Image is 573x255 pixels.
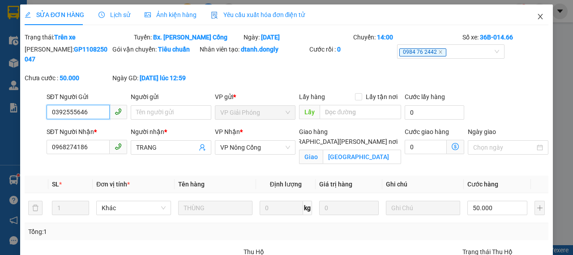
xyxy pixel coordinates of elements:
[382,176,464,193] th: Ghi chú
[528,4,553,30] button: Close
[275,137,401,147] span: [GEOGRAPHIC_DATA][PERSON_NAME] nơi
[96,181,130,188] span: Đơn vị tính
[462,32,549,42] div: Số xe:
[467,181,498,188] span: Cước hàng
[362,92,401,102] span: Lấy tận nơi
[54,34,76,41] b: Trên xe
[25,11,84,18] span: SỬA ĐƠN HÀNG
[473,143,535,152] input: Ngày giao
[47,127,127,137] div: SĐT Người Nhận
[112,73,198,83] div: Ngày GD:
[24,32,133,42] div: Trạng thái:
[303,201,312,215] span: kg
[98,12,105,18] span: clock-circle
[133,32,243,42] div: Tuyến:
[438,50,443,54] span: close
[145,12,151,18] span: picture
[243,32,352,42] div: Ngày:
[60,74,79,82] b: 50.000
[115,143,122,150] span: phone
[405,140,447,154] input: Cước giao hàng
[537,13,544,20] span: close
[211,12,218,19] img: icon
[386,201,460,215] input: Ghi Chú
[220,106,290,119] span: VP Giải Phóng
[399,48,446,56] span: 0984 76 2442
[299,105,320,119] span: Lấy
[131,127,211,137] div: Người nhận
[199,144,206,151] span: user-add
[215,92,295,102] div: VP gửi
[25,44,111,64] div: [PERSON_NAME]:
[309,44,395,54] div: Cước rồi :
[153,34,227,41] b: Bx. [PERSON_NAME] Cống
[299,93,325,100] span: Lấy hàng
[25,12,31,18] span: edit
[323,150,401,164] input: Giao tận nơi
[319,181,352,188] span: Giá trị hàng
[178,181,205,188] span: Tên hàng
[211,11,305,18] span: Yêu cầu xuất hóa đơn điện tử
[241,46,278,53] b: dtanh.dongly
[480,34,513,41] b: 36B-014.66
[215,128,240,135] span: VP Nhận
[140,74,186,82] b: [DATE] lúc 12:59
[299,150,323,164] span: Giao
[377,34,393,41] b: 14:00
[25,73,111,83] div: Chưa cước :
[299,128,328,135] span: Giao hàng
[112,44,198,54] div: Gói vận chuyển:
[115,108,122,115] span: phone
[178,201,252,215] input: VD: Bàn, Ghế
[452,143,459,150] span: dollar-circle
[405,105,464,120] input: Cước lấy hàng
[405,93,445,100] label: Cước lấy hàng
[270,181,302,188] span: Định lượng
[52,181,59,188] span: SL
[405,128,449,135] label: Cước giao hàng
[200,44,308,54] div: Nhân viên tạo:
[47,92,127,102] div: SĐT Người Gửi
[319,201,379,215] input: 0
[468,128,496,135] label: Ngày giao
[220,141,290,154] span: VP Nông Cống
[352,32,462,42] div: Chuyến:
[535,201,545,215] button: plus
[337,46,341,53] b: 0
[131,92,211,102] div: Người gửi
[261,34,280,41] b: [DATE]
[28,201,43,215] button: delete
[158,46,190,53] b: Tiêu chuẩn
[145,11,197,18] span: Ảnh kiện hàng
[102,201,165,215] span: Khác
[28,227,222,237] div: Tổng: 1
[320,105,401,119] input: Dọc đường
[98,11,130,18] span: Lịch sử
